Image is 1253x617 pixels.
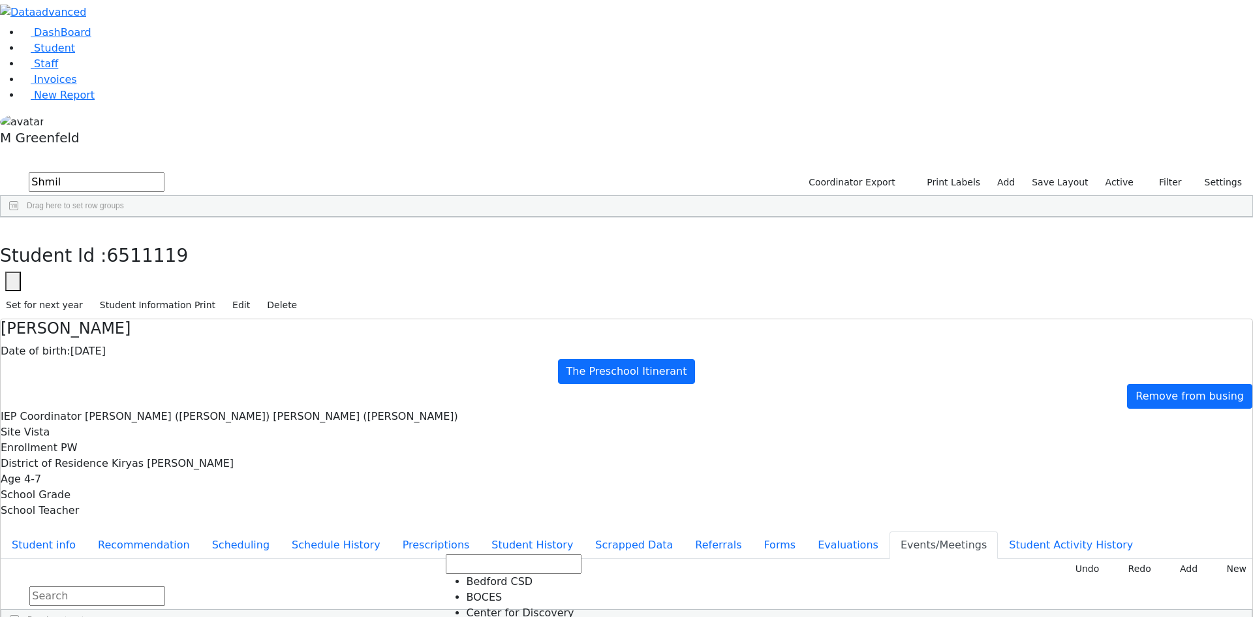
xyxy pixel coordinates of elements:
[24,473,41,485] span: 4-7
[1,503,79,518] label: School Teacher
[61,441,77,454] span: PW
[29,586,165,606] input: Search
[392,531,481,559] button: Prescriptions
[807,531,889,559] button: Evaluations
[34,89,95,101] span: New Report
[87,531,201,559] button: Recommendation
[684,531,752,559] button: Referrals
[558,359,696,384] a: The Preschool Itinerant
[1,456,108,471] label: District of Residence
[1166,559,1203,579] button: Add
[998,531,1144,559] button: Student Activity History
[584,531,684,559] button: Scrapped Data
[21,89,95,101] a: New Report
[94,295,221,315] button: Student Information Print
[1188,172,1248,193] button: Settings
[1026,172,1094,193] button: Save Layout
[1,487,70,503] label: School Grade
[1212,559,1252,579] button: New
[889,531,998,559] button: Events/Meetings
[800,172,901,193] button: Coordinator Export
[1113,559,1156,579] button: Redo
[21,26,91,39] a: DashBoard
[1100,172,1139,193] label: Active
[1,319,1252,338] h4: [PERSON_NAME]
[34,57,58,70] span: Staff
[34,26,91,39] span: DashBoard
[85,410,458,422] span: [PERSON_NAME] ([PERSON_NAME]) [PERSON_NAME] ([PERSON_NAME])
[24,426,50,438] span: Vista
[480,531,584,559] button: Student History
[27,201,124,210] span: Drag here to set row groups
[1,343,1252,359] div: [DATE]
[21,73,77,86] a: Invoices
[261,295,303,315] button: Delete
[107,245,189,266] span: 6511119
[1,471,21,487] label: Age
[34,73,77,86] span: Invoices
[1,343,70,359] label: Date of birth:
[467,590,816,605] li: BOCES
[1127,384,1252,409] a: Remove from busing
[1,424,21,440] label: Site
[1,409,82,424] label: IEP Coordinator
[21,42,75,54] a: Student
[34,42,75,54] span: Student
[281,531,392,559] button: Schedule History
[1,531,87,559] button: Student info
[446,554,581,574] input: Search
[912,172,986,193] button: Print Labels
[1,440,57,456] label: Enrollment
[1142,172,1188,193] button: Filter
[991,172,1021,193] a: Add
[29,172,164,192] input: Search
[112,457,234,469] span: Kiryas [PERSON_NAME]
[226,295,256,315] button: Edit
[1136,390,1244,402] span: Remove from busing
[1060,559,1105,579] button: Undo
[467,574,816,590] li: Bedford CSD
[201,531,281,559] button: Scheduling
[21,57,58,70] a: Staff
[752,531,807,559] button: Forms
